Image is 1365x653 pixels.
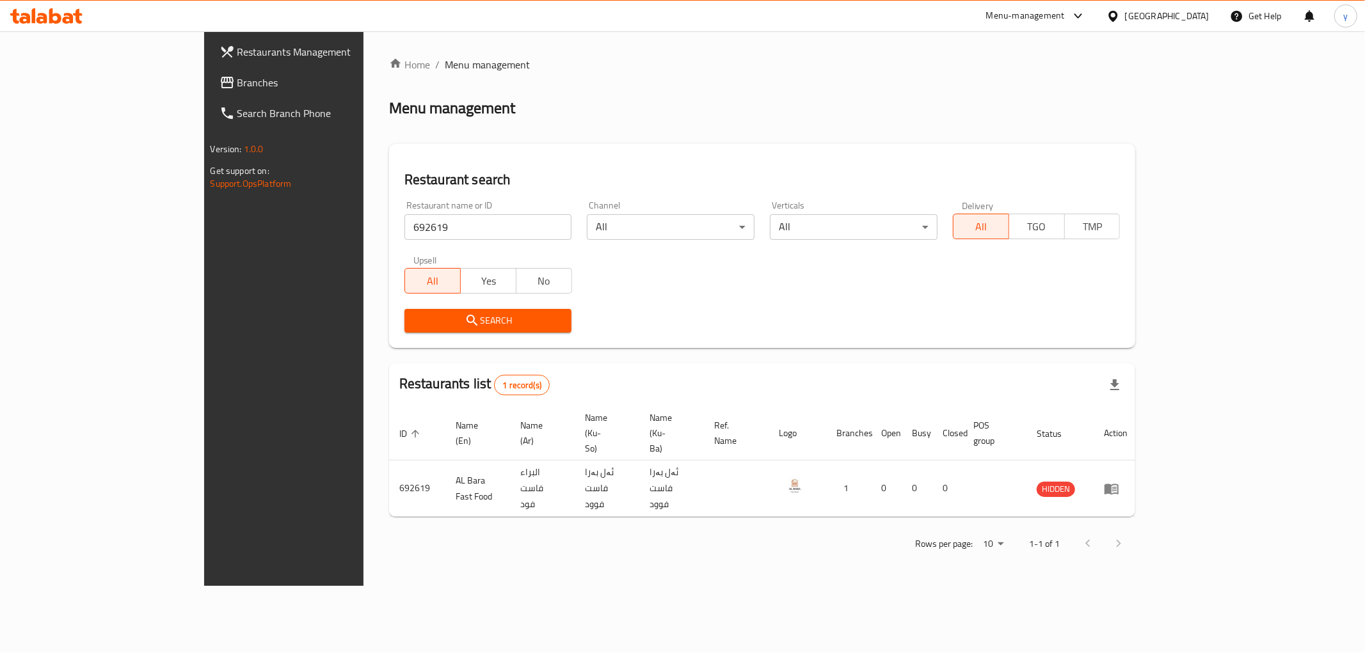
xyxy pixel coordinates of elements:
div: Total records count [494,375,550,395]
img: AL Bara Fast Food [779,470,811,502]
span: Get support on: [211,162,269,179]
a: Support.OpsPlatform [211,175,292,192]
div: Export file [1099,370,1130,400]
span: HIDDEN [1037,482,1075,496]
input: Search for restaurant name or ID.. [404,214,572,240]
p: Rows per page: [915,536,973,552]
td: 0 [902,460,932,517]
span: Name (Ku-So) [585,410,624,456]
span: y [1343,9,1348,23]
td: 0 [932,460,963,517]
td: AL Bara Fast Food [445,460,510,517]
a: Branches [209,67,432,98]
td: 0 [871,460,902,517]
span: TMP [1070,217,1115,236]
span: All [959,217,1004,236]
h2: Restaurants list [399,374,550,395]
h2: Menu management [389,98,515,118]
a: Restaurants Management [209,36,432,67]
span: POS group [973,418,1011,448]
div: Rows per page: [978,535,1009,554]
div: [GEOGRAPHIC_DATA] [1125,9,1209,23]
th: Action [1094,406,1138,460]
span: Restaurants Management [237,44,422,59]
div: All [587,214,754,240]
th: Closed [932,406,963,460]
span: Name (En) [456,418,495,448]
span: Yes [466,272,511,290]
div: Menu [1104,481,1128,496]
span: TGO [1014,217,1060,236]
button: TGO [1009,214,1065,239]
span: Search [415,313,562,329]
div: All [770,214,938,240]
span: Name (Ku-Ba) [650,410,689,456]
td: ئەل بەرا فاست فوود [639,460,704,517]
div: Menu-management [986,8,1065,24]
p: 1-1 of 1 [1029,536,1060,552]
label: Delivery [962,201,994,210]
span: No [522,272,567,290]
li: / [435,57,440,72]
button: All [404,268,461,294]
span: ID [399,426,424,441]
span: Name (Ar) [520,418,559,448]
nav: breadcrumb [389,57,1136,72]
button: No [516,268,572,294]
label: Upsell [413,255,437,264]
th: Busy [902,406,932,460]
span: Status [1037,426,1078,441]
span: Branches [237,75,422,90]
a: Search Branch Phone [209,98,432,129]
span: 1 record(s) [495,379,549,391]
span: Ref. Name [714,418,753,448]
span: All [410,272,456,290]
th: Open [871,406,902,460]
table: enhanced table [389,406,1138,517]
div: HIDDEN [1037,482,1075,497]
span: 1.0.0 [244,141,264,157]
th: Branches [826,406,871,460]
td: البراء فاست فود [510,460,575,517]
span: Menu management [445,57,530,72]
h2: Restaurant search [404,170,1121,189]
span: Version: [211,141,242,157]
td: 1 [826,460,871,517]
button: TMP [1064,214,1121,239]
button: All [953,214,1009,239]
button: Yes [460,268,516,294]
th: Logo [769,406,826,460]
button: Search [404,309,572,333]
span: Search Branch Phone [237,106,422,121]
td: ئەل بەرا فاست فوود [575,460,639,517]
